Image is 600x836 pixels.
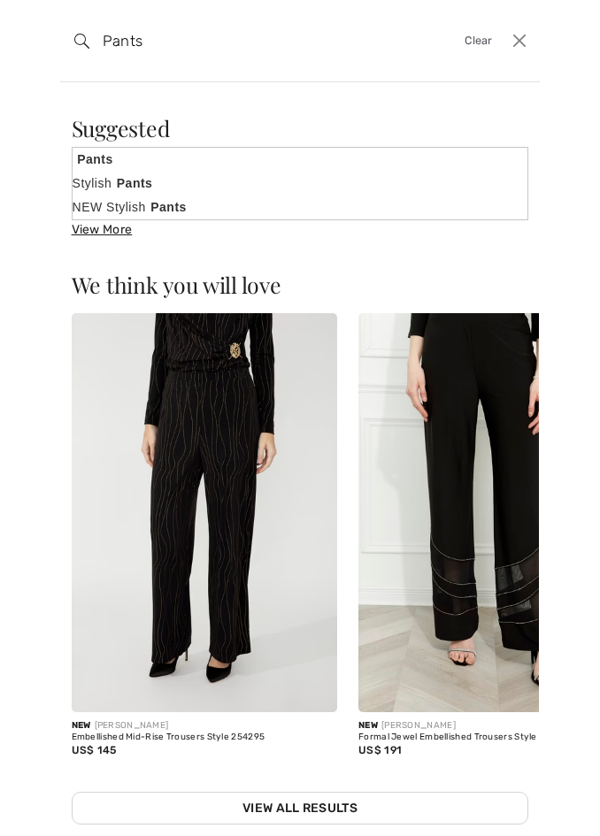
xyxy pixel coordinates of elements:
span: Clear [465,33,493,50]
strong: Pants [146,197,199,217]
a: NEW StylishPants [73,196,528,219]
img: Embellished Mid-Rise Trousers Style 254295. Black/Gold [72,313,337,712]
a: View All Results [72,792,529,824]
a: StylishPants [73,172,528,196]
strong: Pants [73,150,126,169]
img: search the website [74,34,89,49]
strong: Pants [112,173,165,193]
div: View More [72,220,529,239]
input: TYPE TO SEARCH [89,14,414,67]
div: Embellished Mid-Rise Trousers Style 254295 [72,732,337,743]
button: Close [507,27,533,54]
div: Suggested [72,118,529,140]
span: New [358,720,378,731]
a: Pants [73,148,528,172]
div: [PERSON_NAME] [72,719,337,732]
span: US$ 191 [358,744,402,756]
span: We think you will love [72,270,281,299]
span: New [72,720,91,731]
span: US$ 145 [72,744,117,756]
